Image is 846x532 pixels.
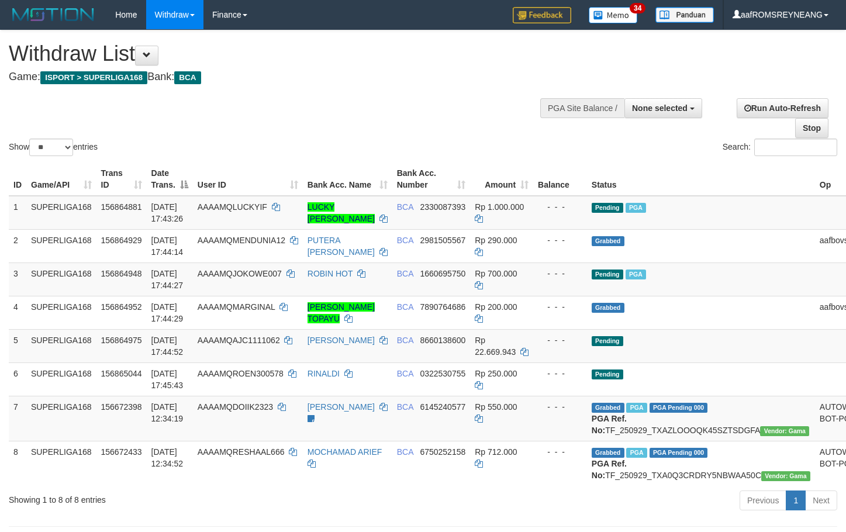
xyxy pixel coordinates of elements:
[26,196,96,230] td: SUPERLIGA168
[40,71,147,84] span: ISPORT > SUPERLIGA168
[805,490,837,510] a: Next
[754,139,837,156] input: Search:
[303,163,392,196] th: Bank Acc. Name: activate to sort column ascending
[740,490,786,510] a: Previous
[650,448,708,458] span: PGA Pending
[198,447,285,457] span: AAAAMQRESHAAL666
[101,269,142,278] span: 156864948
[592,414,627,435] b: PGA Ref. No:
[198,202,267,212] span: AAAAMQLUCKYIF
[9,489,344,506] div: Showing 1 to 8 of 8 entries
[592,303,624,313] span: Grabbed
[630,3,645,13] span: 34
[198,402,273,412] span: AAAAMQDOIIK2323
[101,369,142,378] span: 156865044
[626,448,647,458] span: Marked by aafsoycanthlai
[308,236,375,257] a: PUTERA [PERSON_NAME]
[538,368,582,379] div: - - -
[26,441,96,486] td: SUPERLIGA168
[626,203,646,213] span: Marked by aafsoycanthlai
[308,402,375,412] a: [PERSON_NAME]
[9,441,26,486] td: 8
[475,336,516,357] span: Rp 22.669.943
[198,336,280,345] span: AAAAMQAJC1111062
[392,163,471,196] th: Bank Acc. Number: activate to sort column ascending
[538,446,582,458] div: - - -
[420,302,465,312] span: Copy 7890764686 to clipboard
[786,490,806,510] a: 1
[308,369,340,378] a: RINALDI
[397,336,413,345] span: BCA
[587,396,815,441] td: TF_250929_TXAZLOOOQK45SZTSDGFA
[538,234,582,246] div: - - -
[723,139,837,156] label: Search:
[308,202,375,223] a: LUCKY [PERSON_NAME]
[475,269,517,278] span: Rp 700.000
[475,202,524,212] span: Rp 1.000.000
[475,447,517,457] span: Rp 712.000
[308,447,382,457] a: MOCHAMAD ARIEF
[397,402,413,412] span: BCA
[26,163,96,196] th: Game/API: activate to sort column ascending
[592,270,623,279] span: Pending
[470,163,533,196] th: Amount: activate to sort column ascending
[626,403,647,413] span: Marked by aafsoycanthlai
[9,229,26,262] td: 2
[151,402,184,423] span: [DATE] 12:34:19
[420,336,465,345] span: Copy 8660138600 to clipboard
[26,396,96,441] td: SUPERLIGA168
[26,329,96,362] td: SUPERLIGA168
[513,7,571,23] img: Feedback.jpg
[592,236,624,246] span: Grabbed
[655,7,714,23] img: panduan.png
[151,447,184,468] span: [DATE] 12:34:52
[624,98,702,118] button: None selected
[397,202,413,212] span: BCA
[626,270,646,279] span: Marked by aafsoycanthlai
[540,98,624,118] div: PGA Site Balance /
[26,296,96,329] td: SUPERLIGA168
[151,202,184,223] span: [DATE] 17:43:26
[9,71,553,83] h4: Game: Bank:
[9,163,26,196] th: ID
[9,296,26,329] td: 4
[538,201,582,213] div: - - -
[650,403,708,413] span: PGA Pending
[9,396,26,441] td: 7
[397,369,413,378] span: BCA
[9,262,26,296] td: 3
[589,7,638,23] img: Button%20Memo.svg
[9,42,553,65] h1: Withdraw List
[533,163,587,196] th: Balance
[475,402,517,412] span: Rp 550.000
[592,403,624,413] span: Grabbed
[475,369,517,378] span: Rp 250.000
[538,301,582,313] div: - - -
[9,329,26,362] td: 5
[26,229,96,262] td: SUPERLIGA168
[101,202,142,212] span: 156864881
[538,334,582,346] div: - - -
[308,302,375,323] a: [PERSON_NAME] TOPAYU
[420,269,465,278] span: Copy 1660695750 to clipboard
[420,236,465,245] span: Copy 2981505567 to clipboard
[101,236,142,245] span: 156864929
[592,448,624,458] span: Grabbed
[420,202,465,212] span: Copy 2330087393 to clipboard
[308,269,353,278] a: ROBIN HOT
[9,6,98,23] img: MOTION_logo.png
[193,163,303,196] th: User ID: activate to sort column ascending
[795,118,828,138] a: Stop
[587,163,815,196] th: Status
[592,369,623,379] span: Pending
[308,336,375,345] a: [PERSON_NAME]
[198,269,282,278] span: AAAAMQJOKOWE007
[198,302,275,312] span: AAAAMQMARGINAL
[737,98,828,118] a: Run Auto-Refresh
[101,336,142,345] span: 156864975
[151,369,184,390] span: [DATE] 17:45:43
[101,402,142,412] span: 156672398
[101,302,142,312] span: 156864952
[96,163,147,196] th: Trans ID: activate to sort column ascending
[101,447,142,457] span: 156672433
